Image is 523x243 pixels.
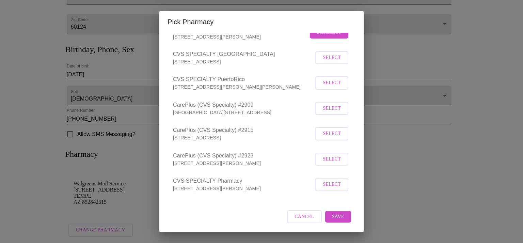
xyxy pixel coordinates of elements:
[173,58,314,65] p: [STREET_ADDRESS]
[173,33,308,40] p: [STREET_ADDRESS][PERSON_NAME]
[310,27,348,39] button: Deselect
[173,83,314,90] p: [STREET_ADDRESS][PERSON_NAME][PERSON_NAME]
[323,155,341,164] span: Select
[317,28,342,37] span: Deselect
[173,50,314,58] span: CVS SPECIALTY [GEOGRAPHIC_DATA]
[325,211,351,223] button: Save
[323,54,341,62] span: Select
[287,210,322,224] button: Cancel
[173,75,314,83] span: CVS SPECIALTY PuertoRico
[173,101,314,109] span: CarePlus (CVS Specialty) #2909
[173,160,314,167] p: [STREET_ADDRESS][PERSON_NAME]
[173,152,314,160] span: CarePlus (CVS Specialty) #2923
[315,76,348,90] button: Select
[295,213,314,221] span: Cancel
[173,126,314,134] span: CarePlus (CVS Specialty) #2915
[323,79,341,87] span: Select
[173,109,314,116] p: [GEOGRAPHIC_DATA][STREET_ADDRESS]
[315,102,348,115] button: Select
[315,153,348,166] button: Select
[315,178,348,191] button: Select
[168,16,355,27] h2: Pick Pharmacy
[323,104,341,113] span: Select
[173,177,314,185] span: CVS SPECIALTY Pharmacy
[315,51,348,64] button: Select
[332,213,344,221] span: Save
[173,185,314,192] p: [STREET_ADDRESS][PERSON_NAME]
[315,127,348,140] button: Select
[323,180,341,189] span: Select
[323,130,341,138] span: Select
[173,134,314,141] p: [STREET_ADDRESS]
